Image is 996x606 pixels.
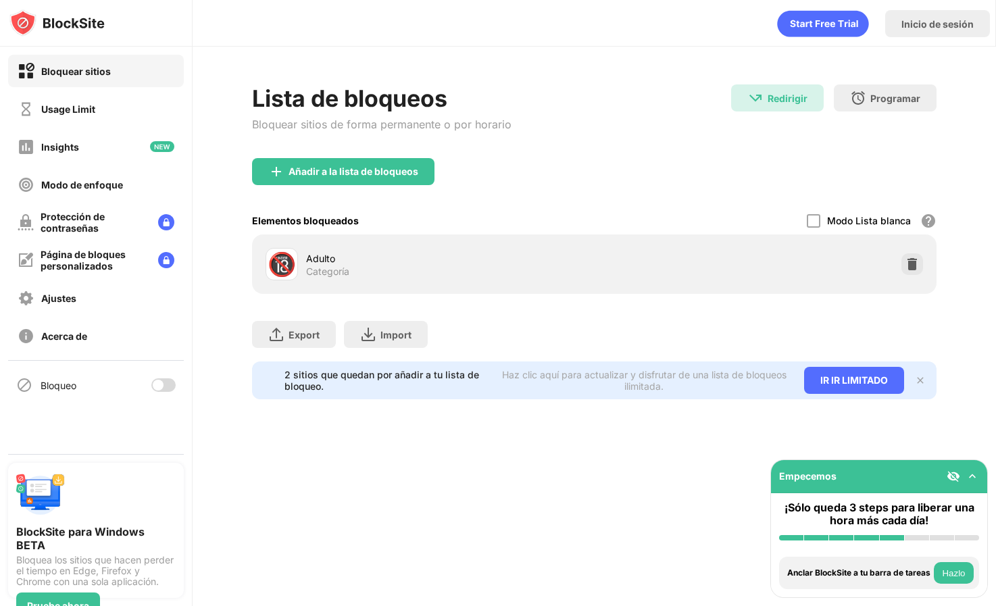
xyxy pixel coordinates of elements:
img: focus-off.svg [18,176,34,193]
div: Modo Lista blanca [827,215,911,226]
img: eye-not-visible.svg [947,470,960,483]
div: Redirigir [768,93,807,104]
img: password-protection-off.svg [18,214,34,230]
div: Categoría [306,266,349,278]
div: Usage Limit [41,103,95,115]
div: Acerca de [41,330,87,342]
div: Bloquea los sitios que hacen perder el tiempo en Edge, Firefox y Chrome con una sola aplicación. [16,555,176,587]
div: Lista de bloqueos [252,84,512,112]
div: Bloquear sitios [41,66,111,77]
div: BlockSite para Windows BETA [16,525,176,552]
img: lock-menu.svg [158,252,174,268]
div: Adulto [306,251,594,266]
div: animation [777,10,869,37]
div: Haz clic aquí para actualizar y disfrutar de una lista de bloqueos ilimitada. [501,369,788,392]
div: Protección de contraseñas [41,211,147,234]
img: customize-block-page-off.svg [18,252,34,268]
img: insights-off.svg [18,138,34,155]
div: Insights [41,141,79,153]
div: Programar [870,93,920,104]
img: about-off.svg [18,328,34,345]
img: logo-blocksite.svg [9,9,105,36]
div: Página de bloques personalizados [41,249,147,272]
button: Hazlo [934,562,974,584]
div: IR IR LIMITADO [804,367,904,394]
div: Inicio de sesión [901,18,974,30]
div: Bloquear sitios de forma permanente o por horario [252,118,512,131]
img: new-icon.svg [150,141,174,152]
div: 🔞 [268,251,296,278]
div: ¡Sólo queda 3 steps para liberar una hora más cada día! [779,501,979,527]
img: omni-setup-toggle.svg [966,470,979,483]
div: 2 sitios que quedan por añadir a tu lista de bloqueo. [284,369,493,392]
div: Ajustes [41,293,76,304]
img: block-on.svg [18,63,34,80]
div: Bloqueo [41,380,76,391]
img: push-desktop.svg [16,471,65,520]
div: Import [380,329,412,340]
div: Empecemos [779,470,837,482]
img: time-usage-off.svg [18,101,34,118]
div: Modo de enfoque [41,179,123,191]
img: settings-off.svg [18,290,34,307]
img: lock-menu.svg [158,214,174,230]
div: Export [289,329,320,340]
img: blocking-icon.svg [16,377,32,393]
div: Elementos bloqueados [252,215,359,226]
div: Añadir a la lista de bloqueos [289,166,418,177]
img: x-button.svg [915,375,926,386]
div: Anclar BlockSite a tu barra de tareas [787,568,930,578]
